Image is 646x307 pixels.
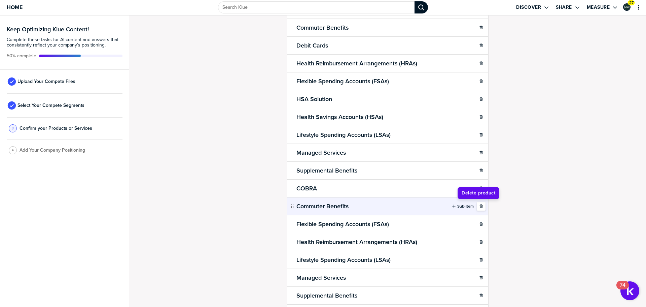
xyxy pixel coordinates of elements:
[295,184,318,193] h2: COBRA
[287,108,489,126] li: Health Savings Accounts (HSAs)
[556,4,572,10] label: Share
[7,26,122,32] h3: Keep Optimizing Klue Content!
[287,36,489,55] li: Debit Cards
[7,4,23,10] span: Home
[415,1,428,13] div: Search Klue
[287,90,489,108] li: HSA Solution
[287,269,489,287] li: Managed Services
[620,281,639,300] button: Open Resource Center, 74 new notifications
[624,4,630,10] img: 3e8bbc6e089c641477634fc431e84d57-sml.png
[287,126,489,144] li: Lifestyle Spending Accounts (LSAs)
[295,166,359,175] h2: Supplemental Benefits
[287,179,489,197] li: COBRA
[295,59,419,68] h2: Health Reimbursement Arrangements (HRAs)
[623,3,631,11] div: Madison Welch
[295,94,333,104] h2: HSA Solution
[295,291,359,300] h2: Supplemental Benefits
[12,126,14,131] span: 3
[7,37,122,48] span: Complete these tasks for AI content and answers that consistently reflect your company’s position...
[629,0,634,5] span: 27
[287,286,489,305] li: Supplemental Benefits
[287,215,489,233] li: Flexible Spending Accounts (FSAs)
[7,53,36,59] span: Active
[449,202,477,211] button: Sub-Item
[295,237,419,247] h2: Health Reimbursement Arrangements (HRAs)
[20,148,85,153] span: Add Your Company Positioning
[287,251,489,269] li: Lifestyle Spending Accounts (LSAs)
[295,112,385,122] h2: Health Savings Accounts (HSAs)
[17,103,84,108] span: Select Your Compete Segments
[17,79,75,84] span: Upload Your Compete Files
[287,72,489,90] li: Flexible Spending Accounts (FSAs)
[218,1,415,13] input: Search Klue
[287,144,489,162] li: Managed Services
[587,4,610,10] label: Measure
[295,76,390,86] h2: Flexible Spending Accounts (FSAs)
[295,219,390,229] h2: Flexible Spending Accounts (FSAs)
[457,204,474,209] label: Sub-Item
[295,130,392,140] h2: Lifestyle Spending Accounts (LSAs)
[287,161,489,180] li: Supplemental Benefits
[295,202,350,211] h2: Commuter Benefits
[622,3,631,11] a: Edit Profile
[620,285,625,294] div: 74
[287,54,489,72] li: Health Reimbursement Arrangements (HRAs)
[295,273,347,282] h2: Managed Services
[295,41,329,50] h2: Debit Cards
[287,19,489,37] li: Commuter Benefits
[462,190,495,196] span: Delete product
[287,197,489,215] li: Commuter BenefitsSub-Item
[295,23,350,32] h2: Commuter Benefits
[516,4,541,10] label: Discover
[12,148,14,153] span: 4
[20,126,92,131] span: Confirm your Products or Services
[295,148,347,157] h2: Managed Services
[287,233,489,251] li: Health Reimbursement Arrangements (HRAs)
[295,255,392,265] h2: Lifestyle Spending Accounts (LSAs)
